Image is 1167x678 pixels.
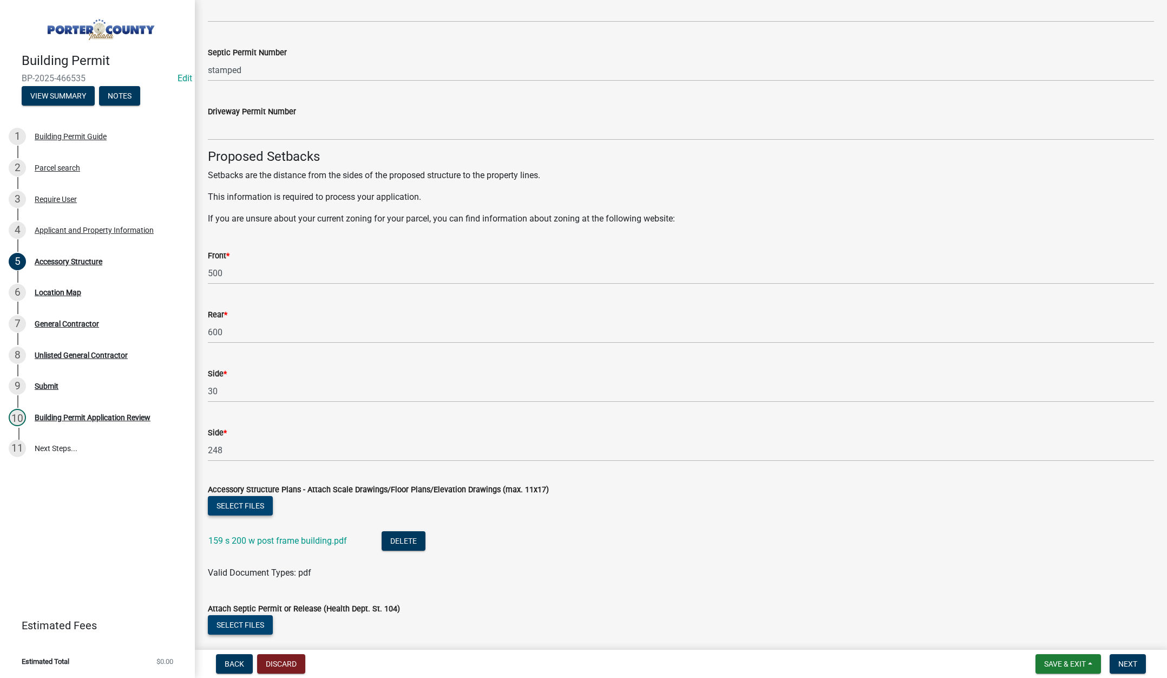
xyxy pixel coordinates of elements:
div: 6 [9,284,26,301]
span: Next [1118,660,1137,668]
wm-modal-confirm: Edit Application Number [178,73,192,83]
div: 2 [9,159,26,177]
button: Discard [257,654,305,674]
div: 10 [9,409,26,426]
label: Attach Septic Permit or Release (Health Dept. St. 104) [208,605,400,613]
div: Require User [35,195,77,203]
label: Side [208,370,227,378]
button: Notes [99,86,140,106]
div: Applicant and Property Information [35,226,154,234]
label: Accessory Structure Plans - Attach Scale Drawings/Floor Plans/Elevation Drawings (max. 11x17) [208,486,549,494]
wm-modal-confirm: Summary [22,92,95,101]
div: General Contractor [35,320,99,328]
div: 11 [9,440,26,457]
p: This information is required to process your application. [208,191,1154,204]
span: Back [225,660,244,668]
label: Front [208,252,230,260]
label: Rear [208,311,227,319]
span: Estimated Total [22,658,69,665]
div: 5 [9,253,26,270]
div: Location Map [35,289,81,296]
wm-modal-confirm: Notes [99,92,140,101]
h4: Building Permit [22,53,186,69]
div: 3 [9,191,26,208]
button: View Summary [22,86,95,106]
button: Delete [382,531,425,551]
div: 8 [9,347,26,364]
div: 9 [9,377,26,395]
span: BP-2025-466535 [22,73,173,83]
label: Driveway Permit Number [208,108,296,116]
div: Building Permit Application Review [35,414,150,421]
span: Valid Document Types: pdf [208,568,311,578]
label: Septic Permit Number [208,49,287,57]
div: Accessory Structure [35,258,102,265]
wm-modal-confirm: Delete Document [382,537,425,547]
span: Save & Exit [1044,660,1086,668]
div: Unlisted General Contractor [35,351,128,359]
a: 159 s 200 w post frame building.pdf [208,536,347,546]
button: Select files [208,496,273,516]
img: Porter County, Indiana [22,11,178,42]
div: Parcel search [35,164,80,172]
div: Submit [35,382,58,390]
button: Back [216,654,253,674]
div: Building Permit Guide [35,133,107,140]
div: 7 [9,315,26,333]
a: Edit [178,73,192,83]
h4: Proposed Setbacks [208,149,1154,165]
span: $0.00 [156,658,173,665]
button: Select files [208,615,273,635]
div: 1 [9,128,26,145]
a: Estimated Fees [9,615,178,636]
p: Setbacks are the distance from the sides of the proposed structure to the property lines. [208,169,1154,182]
div: 4 [9,221,26,239]
label: Side [208,429,227,437]
p: If you are unsure about your current zoning for your parcel, you can find information about zonin... [208,212,1154,225]
button: Save & Exit [1035,654,1101,674]
button: Next [1110,654,1146,674]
